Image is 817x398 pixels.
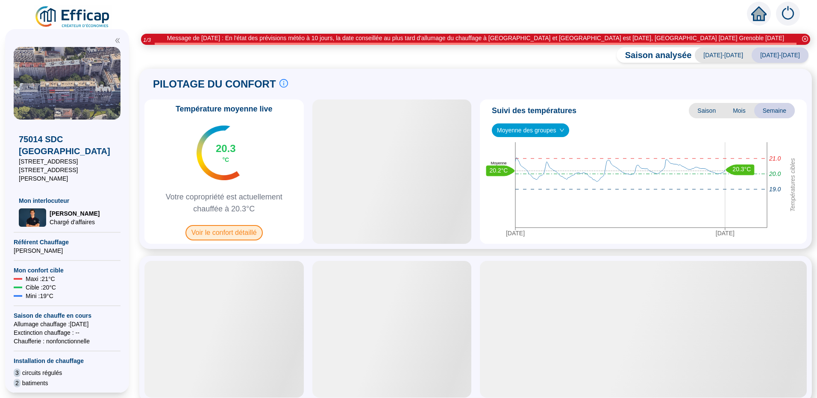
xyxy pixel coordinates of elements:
[776,2,800,26] img: alerts
[724,103,754,118] span: Mois
[14,266,120,275] span: Mon confort cible
[14,320,120,328] span: Allumage chauffage : [DATE]
[789,158,796,212] tspan: Températures cibles
[751,6,767,21] span: home
[559,128,564,133] span: down
[22,379,48,387] span: batiments
[689,103,724,118] span: Saison
[153,77,276,91] span: PILOTAGE DU CONFORT
[14,337,120,345] span: Chaufferie : non fonctionnelle
[14,238,120,246] span: Référent Chauffage
[19,208,46,227] img: Chargé d'affaires
[695,47,752,63] span: [DATE]-[DATE]
[802,36,808,42] span: close-circle
[754,103,795,118] span: Semaine
[26,275,55,283] span: Maxi : 21 °C
[279,79,288,88] span: info-circle
[115,38,120,44] span: double-left
[14,379,21,387] span: 2
[170,103,278,115] span: Température moyenne live
[14,369,21,377] span: 3
[769,186,781,193] tspan: 19.0
[14,357,120,365] span: Installation de chauffage
[491,161,506,165] text: Moyenne
[497,124,564,137] span: Moyenne des groupes
[197,126,240,180] img: indicateur températures
[19,133,115,157] span: 75014 SDC [GEOGRAPHIC_DATA]
[752,47,808,63] span: [DATE]-[DATE]
[143,37,151,43] i: 1 / 3
[492,105,576,117] span: Suivi des températures
[769,155,781,162] tspan: 21.0
[19,166,115,183] span: [STREET_ADDRESS][PERSON_NAME]
[490,167,508,174] text: 20.2°C
[50,209,100,218] span: [PERSON_NAME]
[50,218,100,226] span: Chargé d'affaires
[34,5,112,29] img: efficap energie logo
[14,311,120,320] span: Saison de chauffe en cours
[26,292,53,300] span: Mini : 19 °C
[22,369,62,377] span: circuits régulés
[716,230,735,237] tspan: [DATE]
[19,196,115,205] span: Mon interlocuteur
[506,230,525,237] tspan: [DATE]
[222,155,229,164] span: °C
[167,34,784,43] div: Message de [DATE] : En l'état des prévisions météo à 10 jours, la date conseillée au plus tard d'...
[26,283,56,292] span: Cible : 20 °C
[185,225,263,240] span: Voir le confort détaillé
[617,49,692,61] span: Saison analysée
[14,328,120,337] span: Exctinction chauffage : --
[216,142,236,155] span: 20.3
[14,246,120,255] span: [PERSON_NAME]
[769,170,781,177] tspan: 20.0
[148,191,300,215] span: Votre copropriété est actuellement chauffée à 20.3°C
[19,157,115,166] span: [STREET_ADDRESS]
[732,166,751,173] text: 20.3°C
